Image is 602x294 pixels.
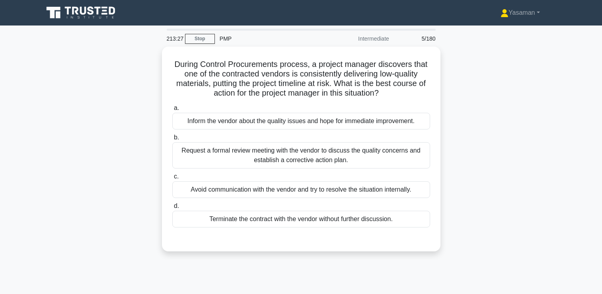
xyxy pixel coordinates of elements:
[172,211,430,227] div: Terminate the contract with the vendor without further discussion.
[174,202,179,209] span: d.
[185,34,215,44] a: Stop
[172,113,430,129] div: Inform the vendor about the quality issues and hope for immediate improvement.
[162,31,185,47] div: 213:27
[174,104,179,111] span: a.
[174,134,179,141] span: b.
[215,31,324,47] div: PMP
[172,142,430,169] div: Request a formal review meeting with the vendor to discuss the quality concerns and establish a c...
[394,31,440,47] div: 5/180
[174,173,179,180] span: c.
[324,31,394,47] div: Intermediate
[481,5,559,21] a: Yasaman
[171,59,431,98] h5: During Control Procurements process, a project manager discovers that one of the contracted vendo...
[172,181,430,198] div: Avoid communication with the vendor and try to resolve the situation internally.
